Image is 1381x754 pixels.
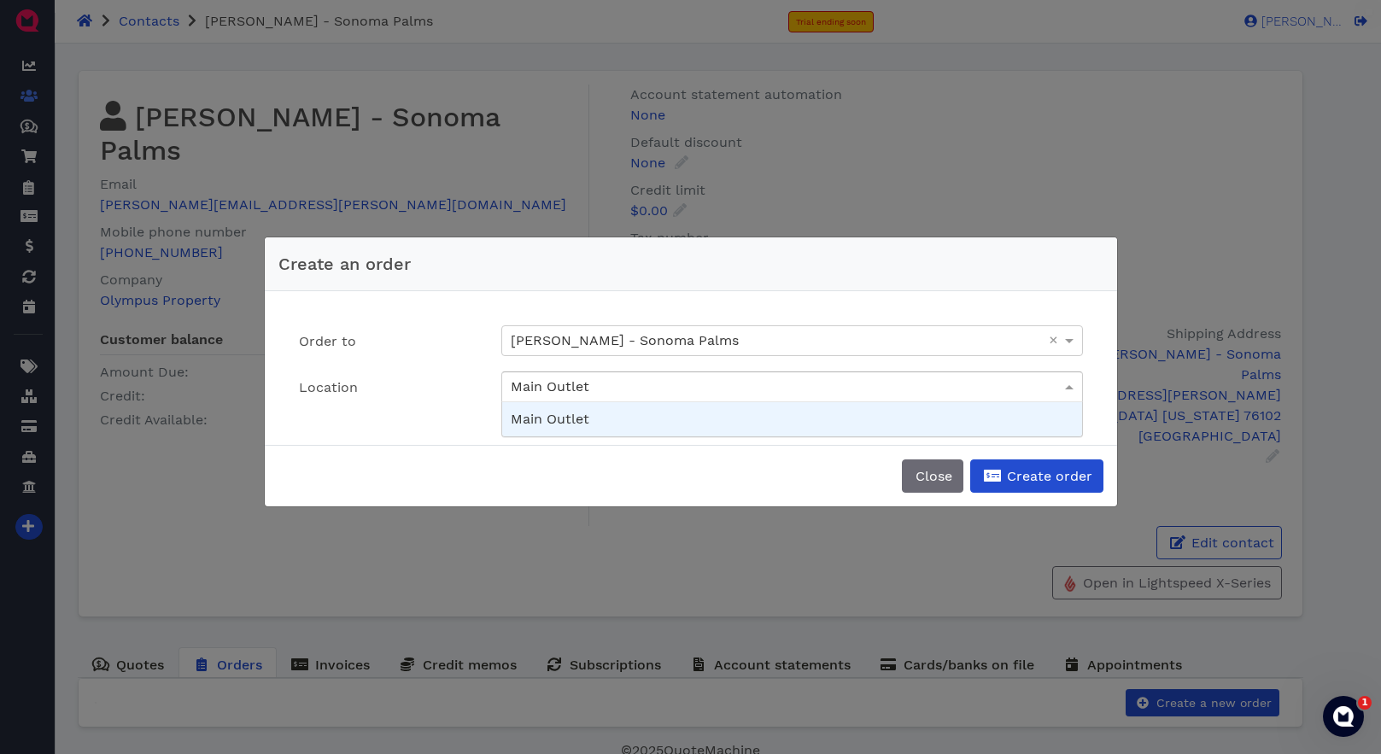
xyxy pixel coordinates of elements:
[970,459,1103,493] button: Create order
[278,254,411,274] span: Create an order
[511,332,739,348] span: [PERSON_NAME] - Sonoma Palms
[1046,326,1061,355] span: Clear value
[299,333,356,349] span: Order to
[1004,468,1092,484] span: Create order
[1049,332,1058,348] span: ×
[299,379,358,395] span: Location
[1323,696,1364,737] iframe: Intercom live chat
[511,378,589,395] span: Main Outlet
[1358,696,1372,710] span: 1
[502,402,1082,436] div: Main Outlet
[902,459,963,493] button: Close
[913,468,952,484] span: Close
